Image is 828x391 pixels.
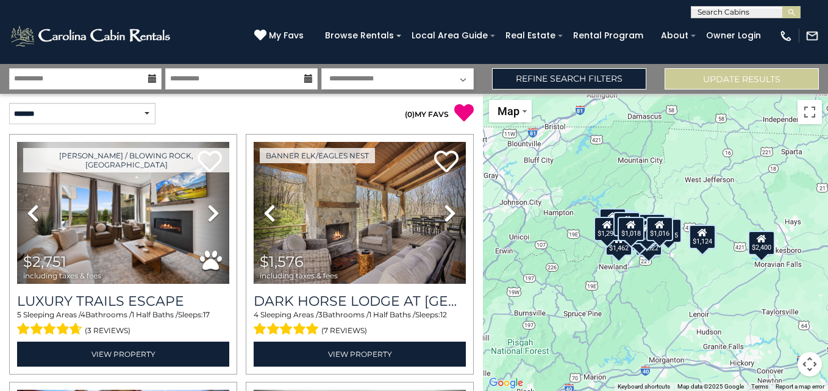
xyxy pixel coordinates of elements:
[9,24,174,48] img: White-1-2.png
[260,272,338,280] span: including taxes & fees
[749,231,776,255] div: $2,400
[203,310,210,319] span: 17
[677,383,744,390] span: Map data ©2025 Google
[805,29,819,43] img: mail-regular-white.png
[319,26,400,45] a: Browse Rentals
[405,110,449,119] a: (0)MY FAVS
[486,375,526,391] a: Open this area in Google Maps (opens a new window)
[254,310,259,319] span: 4
[405,26,494,45] a: Local Area Guide
[655,26,694,45] a: About
[440,310,447,319] span: 12
[605,231,632,256] div: $1,462
[132,310,178,319] span: 1 Half Baths /
[638,214,665,238] div: $2,442
[405,110,415,119] span: ( )
[798,352,822,376] button: Map camera controls
[260,253,304,270] span: $1,576
[17,310,21,319] span: 5
[618,217,644,241] div: $1,018
[254,342,466,367] a: View Property
[599,208,626,233] div: $1,423
[646,217,673,241] div: $1,016
[434,149,459,175] a: Add to favorites
[254,309,466,339] div: Sleeping Areas / Bathrooms / Sleeps:
[17,293,229,309] a: Luxury Trails Escape
[498,105,519,118] span: Map
[318,310,323,319] span: 3
[689,225,716,249] div: $1,124
[17,142,229,284] img: thumbnail_168695581.jpeg
[254,29,307,43] a: My Favs
[594,217,621,241] div: $1,296
[492,68,646,90] a: Refine Search Filters
[321,323,367,339] span: (7 reviews)
[254,293,466,309] h3: Dark Horse Lodge at Eagles Nest
[369,310,415,319] span: 1 Half Baths /
[798,100,822,124] button: Toggle fullscreen view
[23,253,66,270] span: $2,751
[700,26,767,45] a: Owner Login
[613,212,640,236] div: $2,138
[567,26,649,45] a: Rental Program
[17,342,229,367] a: View Property
[499,26,562,45] a: Real Estate
[260,148,375,163] a: Banner Elk/Eagles Nest
[269,29,304,42] span: My Favs
[665,68,819,90] button: Update Results
[23,272,101,280] span: including taxes & fees
[254,142,466,284] img: thumbnail_164375637.jpeg
[254,293,466,309] a: Dark Horse Lodge at [GEOGRAPHIC_DATA]
[23,148,229,172] a: [PERSON_NAME] / Blowing Rock, [GEOGRAPHIC_DATA]
[407,110,412,119] span: 0
[618,382,670,391] button: Keyboard shortcuts
[17,309,229,339] div: Sleeping Areas / Bathrooms / Sleeps:
[80,310,85,319] span: 4
[486,375,526,391] img: Google
[779,29,793,43] img: phone-regular-white.png
[632,219,658,243] div: $2,076
[85,323,130,339] span: (3 reviews)
[489,100,532,122] button: Change map style
[751,383,768,390] a: Terms (opens in new tab)
[776,383,824,390] a: Report a map error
